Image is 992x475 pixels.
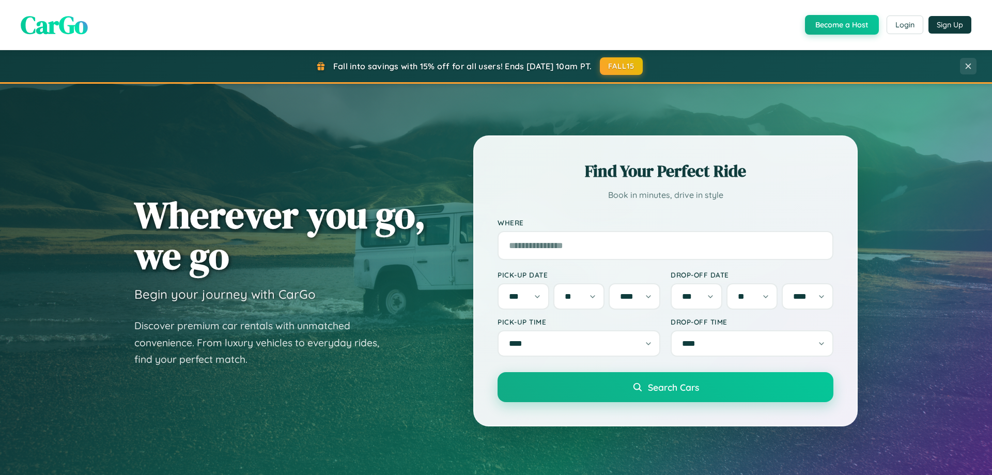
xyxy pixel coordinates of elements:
button: Sign Up [928,16,971,34]
h2: Find Your Perfect Ride [498,160,833,182]
button: Search Cars [498,372,833,402]
label: Where [498,218,833,227]
h1: Wherever you go, we go [134,194,426,276]
label: Pick-up Time [498,317,660,326]
span: Search Cars [648,381,699,393]
label: Pick-up Date [498,270,660,279]
label: Drop-off Time [671,317,833,326]
p: Discover premium car rentals with unmatched convenience. From luxury vehicles to everyday rides, ... [134,317,393,368]
span: Fall into savings with 15% off for all users! Ends [DATE] 10am PT. [333,61,592,71]
label: Drop-off Date [671,270,833,279]
h3: Begin your journey with CarGo [134,286,316,302]
button: Login [887,16,923,34]
p: Book in minutes, drive in style [498,188,833,203]
button: Become a Host [805,15,879,35]
button: FALL15 [600,57,643,75]
span: CarGo [21,8,88,42]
